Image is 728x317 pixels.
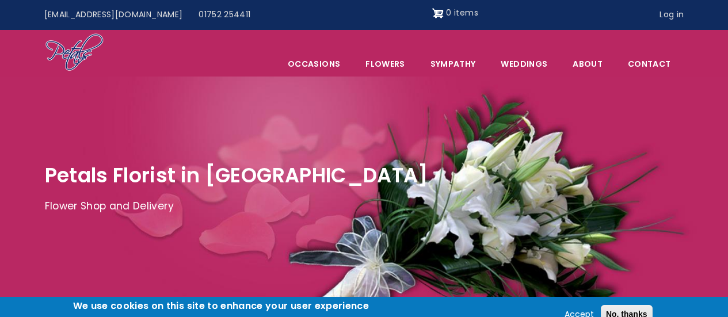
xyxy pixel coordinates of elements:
a: [EMAIL_ADDRESS][DOMAIN_NAME] [36,4,191,26]
span: Occasions [276,52,352,76]
span: Weddings [489,52,559,76]
a: Log in [651,4,692,26]
a: Shopping cart 0 items [432,4,478,22]
img: Shopping cart [432,4,444,22]
h2: We use cookies on this site to enhance your user experience [73,300,369,312]
p: Flower Shop and Delivery [45,198,684,215]
a: 01752 254411 [190,4,258,26]
a: Flowers [353,52,417,76]
a: Sympathy [418,52,488,76]
a: Contact [616,52,683,76]
span: Petals Florist in [GEOGRAPHIC_DATA] [45,161,429,189]
span: 0 items [446,7,478,18]
img: Home [45,33,104,73]
a: About [561,52,615,76]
